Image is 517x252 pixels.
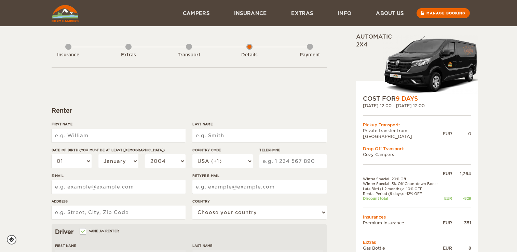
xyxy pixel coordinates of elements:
[363,239,471,245] td: Extras
[192,148,253,153] label: Country Code
[50,52,87,58] div: Insurance
[443,131,452,137] div: EUR
[363,181,441,186] td: Winter Special -5% Off Countdown Boost
[291,52,329,58] div: Payment
[363,191,441,196] td: Rental Period (9 days): -12% OFF
[441,245,452,251] div: EUR
[452,196,471,201] div: -829
[363,245,441,251] td: Gas Bottle
[452,220,471,226] div: 351
[417,8,470,18] a: Manage booking
[52,180,186,194] input: e.g. example@example.com
[396,95,418,102] span: 9 Days
[363,196,441,201] td: Discount total
[452,245,471,251] div: 8
[452,131,471,137] div: 0
[441,196,452,201] div: EUR
[441,220,452,226] div: EUR
[363,103,471,109] div: [DATE] 12:00 - [DATE] 12:00
[52,206,186,219] input: e.g. Street, City, Zip Code
[363,220,441,226] td: Premium Insurance
[259,148,326,153] label: Telephone
[259,154,326,168] input: e.g. 1 234 567 890
[55,243,186,248] label: First Name
[452,171,471,177] div: 1,764
[80,228,119,234] label: Same as renter
[52,199,186,204] label: Address
[192,122,326,127] label: Last Name
[192,243,323,248] label: Last Name
[52,5,79,22] img: Cozy Campers
[110,52,147,58] div: Extras
[192,180,326,194] input: e.g. example@example.com
[363,186,441,191] td: Late Bird (1-2 months): -10% OFF
[231,52,268,58] div: Details
[441,171,452,177] div: EUR
[52,129,186,142] input: e.g. William
[192,199,326,204] label: Country
[80,230,85,234] input: Same as renter
[192,173,326,178] label: Retype E-mail
[363,146,471,152] div: Drop Off Transport:
[363,128,443,139] td: Private transfer from [GEOGRAPHIC_DATA]
[7,235,21,244] a: Cookie settings
[52,107,327,115] div: Renter
[170,52,208,58] div: Transport
[383,35,478,95] img: Stuttur-m-c-logo-2.png
[192,129,326,142] input: e.g. Smith
[363,177,441,181] td: Winter Special -20% Off
[356,33,478,95] div: Automatic 2x4
[55,228,323,236] div: Driver
[52,122,186,127] label: First Name
[52,148,186,153] label: Date of birth (You must be at least [DEMOGRAPHIC_DATA])
[363,152,471,157] td: Cozy Campers
[363,214,471,220] td: Insurances
[52,173,186,178] label: E-mail
[363,95,471,103] div: COST FOR
[363,122,471,128] div: Pickup Transport:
